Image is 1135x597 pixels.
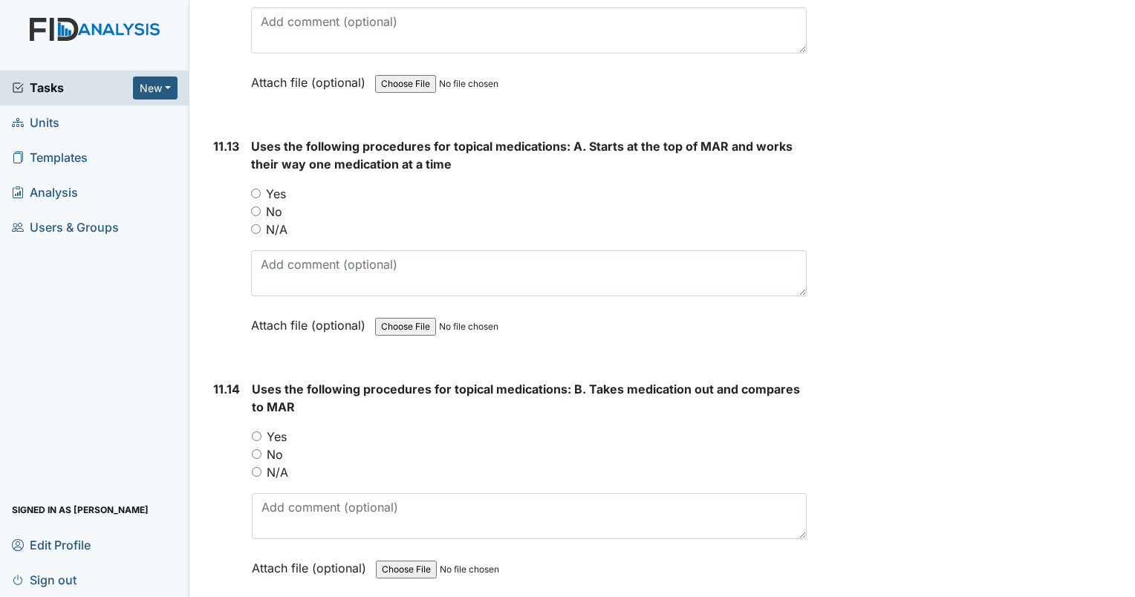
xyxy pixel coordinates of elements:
input: Yes [252,431,261,441]
label: Attach file (optional) [251,308,371,334]
span: Units [12,111,59,134]
label: 11.14 [213,380,240,398]
label: 11.13 [213,137,239,155]
label: No [266,203,282,221]
input: No [252,449,261,459]
span: Uses the following procedures for topical medications: B. Takes medication out and compares to MAR [252,382,800,414]
span: Sign out [12,568,77,591]
input: No [251,206,261,216]
label: N/A [267,463,288,481]
label: Yes [267,428,287,446]
a: Tasks [12,79,133,97]
input: N/A [252,467,261,477]
input: Yes [251,189,261,198]
span: Users & Groups [12,216,119,239]
label: Attach file (optional) [251,65,371,91]
input: N/A [251,224,261,234]
span: Templates [12,146,88,169]
label: No [267,446,283,463]
span: Uses the following procedures for topical medications: A. Starts at the top of MAR and works thei... [251,139,793,172]
button: New [133,76,178,99]
span: Signed in as [PERSON_NAME] [12,498,149,521]
span: Edit Profile [12,533,91,556]
label: Yes [266,185,286,203]
label: Attach file (optional) [252,551,372,577]
label: N/A [266,221,287,238]
span: Analysis [12,181,78,204]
